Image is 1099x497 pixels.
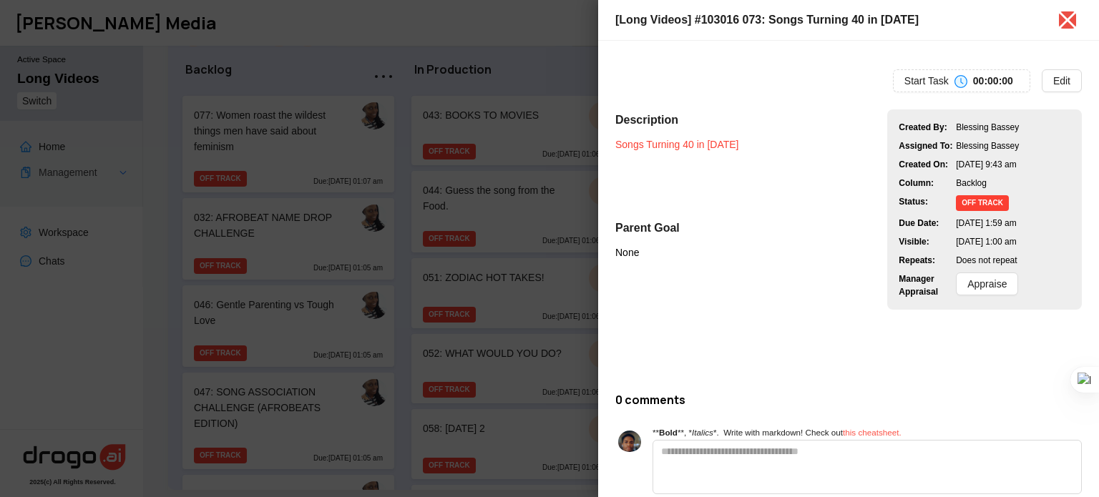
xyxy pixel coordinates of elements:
[893,69,1030,92] button: Start Taskclock-circle00:00:00
[618,430,641,453] img: ycx7wjys1a8ukc6pvmz3.jpg
[843,428,902,437] a: this cheatsheet.
[956,139,1070,152] div: Blessing Bassey
[659,428,678,437] b: Bold
[899,235,956,248] div: Visible:
[1042,69,1082,92] button: Edit
[615,247,680,258] p: None
[956,177,1070,190] div: Backlog
[1059,11,1076,29] button: Close
[692,428,713,437] i: Italics
[899,121,956,134] div: Created By:
[615,139,739,150] a: Songs Turning 40 in [DATE]
[899,272,956,298] div: Manager Appraisal
[899,139,956,152] div: Assigned To:
[899,217,956,230] div: Due Date:
[653,428,902,437] small: ** **, * *. Write with markdown! Check out
[904,73,949,89] span: Start Task
[973,75,1013,87] b: 00 : 00 : 00
[956,235,1070,248] div: [DATE] 1:00 am
[954,75,967,88] span: clock-circle
[899,195,956,211] div: Status:
[1056,9,1079,31] span: close
[899,254,956,267] div: Repeats:
[956,272,1018,295] button: Appraise
[615,139,739,150] p: ​ ​
[615,220,680,237] h5: Parent Goal
[956,195,1009,211] span: OFF TRACK
[615,393,1082,407] h6: 0 comments
[615,112,739,129] h5: Description
[1053,73,1070,89] span: Edit
[899,177,956,190] div: Column:
[615,11,1042,29] div: [Long Videos] #103016 073: Songs Turning 40 in [DATE]
[956,217,1070,230] div: [DATE] 1:59 am
[956,158,1070,171] div: [DATE] 9:43 am
[899,158,956,171] div: Created On:
[956,121,1070,134] div: Blessing Bassey
[956,254,1070,267] div: Does not repeat
[967,276,1007,292] span: Appraise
